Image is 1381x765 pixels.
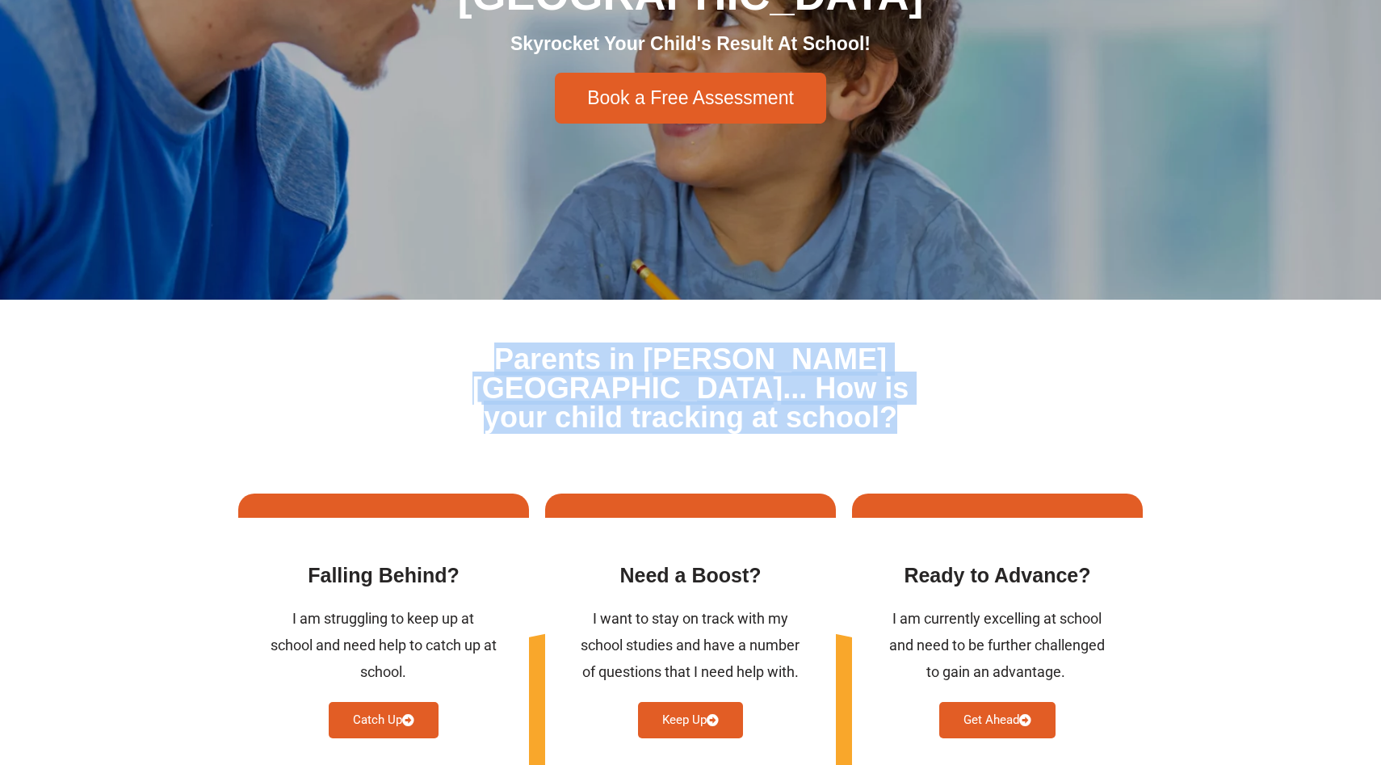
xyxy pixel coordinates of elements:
h3: Falling Behind​? [271,562,497,589]
h3: Ready to Advance​? [884,562,1110,589]
h1: Parents in [PERSON_NAME][GEOGRAPHIC_DATA]... How is your child tracking at school? [442,345,939,432]
span: Book a Free Assessment [587,89,794,107]
h3: Need a Boost? [577,562,804,589]
div: I am currently excelling at school and need to be further challenged to gain an advantage. ​ [884,605,1110,686]
h2: Skyrocket Your Child's Result At School! [238,32,1143,57]
a: Catch Up [329,702,439,738]
div: I am struggling to keep up at school and need help to catch up at school.​​ [271,605,497,686]
a: Keep Up [638,702,743,738]
a: Book a Free Assessment [555,73,826,124]
iframe: Chat Widget [1300,687,1381,765]
a: Get Ahead [939,702,1056,738]
div: I want to stay on track with my school studies and have a number of questions that I need help wi... [577,605,804,686]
